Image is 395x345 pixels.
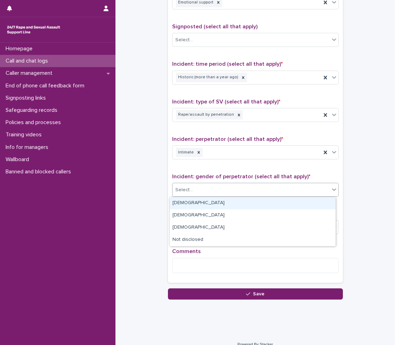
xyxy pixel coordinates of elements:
[168,288,343,300] button: Save
[3,95,51,101] p: Signposting links
[172,249,201,254] span: Comments
[3,119,66,126] p: Policies and processes
[172,174,310,179] span: Incident: gender of perpetrator (select all that apply)
[170,197,336,209] div: Male
[172,99,280,105] span: Incident: type of SV (select all that apply)
[175,186,193,194] div: Select...
[170,209,336,222] div: Female
[170,234,336,246] div: Not disclosed
[3,131,47,138] p: Training videos
[3,168,77,175] p: Banned and blocked callers
[3,58,54,64] p: Call and chat logs
[3,144,54,151] p: Info for managers
[176,148,195,157] div: Intimate
[170,222,336,234] div: Non-binary
[3,45,38,52] p: Homepage
[3,70,58,77] p: Caller management
[172,61,283,67] span: Incident: time period (select all that apply)
[172,24,258,29] span: Signposted (select all that apply)
[253,292,264,296] span: Save
[176,73,239,82] div: Historic (more than a year ago)
[3,107,63,114] p: Safeguarding records
[175,36,193,44] div: Select...
[172,136,283,142] span: Incident: perpetrator (select all that apply)
[3,82,90,89] p: End of phone call feedback form
[176,110,235,120] div: Rape/assault by penetration
[6,23,62,37] img: rhQMoQhaT3yELyF149Cw
[3,156,35,163] p: Wallboard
